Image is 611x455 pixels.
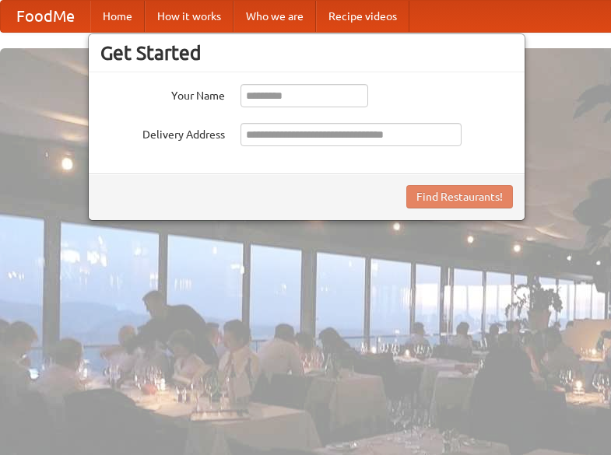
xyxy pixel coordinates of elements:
[90,1,145,32] a: Home
[100,84,225,103] label: Your Name
[1,1,90,32] a: FoodMe
[145,1,234,32] a: How it works
[100,41,513,65] h3: Get Started
[406,185,513,208] button: Find Restaurants!
[234,1,316,32] a: Who we are
[100,123,225,142] label: Delivery Address
[316,1,409,32] a: Recipe videos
